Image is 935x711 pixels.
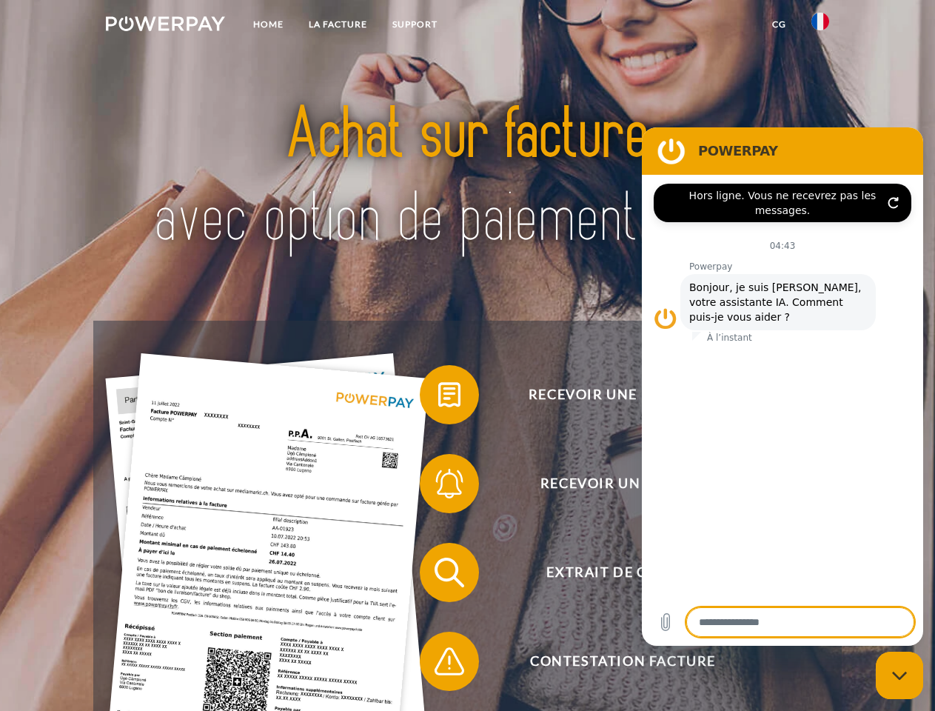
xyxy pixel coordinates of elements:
[241,11,296,38] a: Home
[431,465,468,502] img: qb_bell.svg
[420,632,805,691] button: Contestation Facture
[441,454,804,513] span: Recevoir un rappel?
[441,632,804,691] span: Contestation Facture
[760,11,799,38] a: CG
[441,543,804,602] span: Extrait de compte
[106,16,225,31] img: logo-powerpay-white.svg
[642,127,923,646] iframe: Fenêtre de messagerie
[431,376,468,413] img: qb_bill.svg
[141,71,794,284] img: title-powerpay_fr.svg
[420,365,805,424] button: Recevoir une facture ?
[876,652,923,699] iframe: Bouton de lancement de la fenêtre de messagerie, conversation en cours
[431,643,468,680] img: qb_warning.svg
[420,543,805,602] button: Extrait de compte
[431,554,468,591] img: qb_search.svg
[296,11,380,38] a: LA FACTURE
[441,365,804,424] span: Recevoir une facture ?
[811,13,829,30] img: fr
[380,11,450,38] a: Support
[420,454,805,513] button: Recevoir un rappel?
